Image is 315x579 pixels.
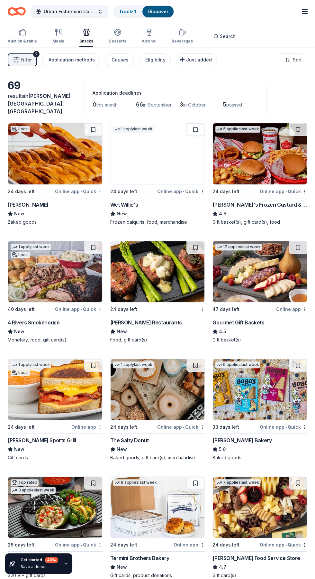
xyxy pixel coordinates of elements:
div: 1 apply last week [11,361,51,368]
span: 4.5 [219,328,226,335]
div: Get started [21,557,58,563]
span: 5.0 [219,445,226,453]
span: • [81,189,82,194]
div: Online app Quick [55,305,103,313]
button: Desserts [109,26,126,47]
div: Gift cards [8,454,103,461]
div: 24 days left [110,423,137,431]
button: Snacks [79,26,93,47]
div: Gourmet Gift Baskets [212,319,264,326]
div: 2 [33,51,40,57]
img: Image for Termini Brothers Bakery [111,477,205,538]
img: Image for Duffy's Sports Grill [8,359,102,420]
span: in September [143,102,172,107]
span: 0 [93,101,96,108]
div: Snacks [79,39,93,44]
a: Track· 1 [119,9,136,14]
a: Image for Duffy's Sports Grill1 applylast weekLocal24 days leftOnline app[PERSON_NAME] Sports Gri... [8,359,103,461]
span: New [117,210,127,218]
img: Image for Perry's Restaurants [111,241,205,302]
span: 5 [223,101,226,108]
div: Online app Quick [157,187,205,195]
div: Application deadlines [93,89,258,97]
button: Search [208,30,241,43]
div: 24 days left [110,541,137,549]
div: results [8,92,77,115]
div: 24 days left [8,423,35,431]
div: 9 applies last week [113,479,158,486]
div: Gift cards, product donations [110,572,205,579]
div: 4 Rivers Smokehouse [8,319,59,326]
span: passed [226,102,242,107]
div: [PERSON_NAME] Bakery [212,436,272,444]
div: Local [11,252,30,258]
div: 17 applies last week [215,244,262,250]
div: Local [11,126,30,132]
img: Image for The Salty Donut [111,359,205,420]
div: The Salty Donut [110,436,149,444]
a: Home [8,4,26,19]
div: Online app Quick [260,423,307,431]
span: 4.6 [219,210,226,218]
button: Beverages [172,26,193,47]
div: 33 days left [212,423,239,431]
button: Eligibility [139,53,171,66]
div: Online app [276,305,307,313]
button: Meals [52,26,64,47]
div: [PERSON_NAME]'s Frozen Custard & Steakburgers [212,201,307,209]
a: Image for The Salty Donut1 applylast week24 days leftOnline app•QuickThe Salty DonutNewBaked good... [110,359,205,461]
a: Image for Abuelo's Top rated3 applieslast week26 days leftOnline app•QuickAbuelo's5.0$20 VIP gift... [8,476,103,579]
span: Just added [186,57,212,62]
div: Causes [112,56,129,64]
div: 3 applies last week [11,487,56,494]
div: [PERSON_NAME] Food Service Store [212,554,300,562]
img: Image for Freddy's Frozen Custard & Steakburgers [213,123,307,184]
div: Local [11,369,30,376]
img: Image for Gordon Food Service Store [213,477,307,538]
span: • [183,189,184,194]
div: 40 % [45,557,58,563]
div: Online app Quick [157,423,205,431]
div: 24 days left [8,188,35,195]
button: Urban Fisherman Community Outreach Inc. Key West Bus Day Trip Fundraiser [31,5,108,18]
span: • [81,307,82,312]
div: 69 [8,79,77,92]
img: Image for Wet Willie's [111,123,205,184]
div: Meals [52,39,64,44]
span: Urban Fisherman Community Outreach Inc. Key West Bus Day Trip Fundraiser [44,8,95,15]
div: Monetary, food, gift card(s) [8,337,103,343]
div: Baked goods, gift card(s), merchandise [110,454,205,461]
div: 47 days left [212,305,239,313]
a: Discover [148,9,168,14]
button: Track· 1Discover [113,5,174,18]
div: Online app Quick [260,541,307,549]
a: Image for Termini Brothers Bakery9 applieslast week24 days leftOnline appTermini Brothers BakeryN... [110,476,205,579]
a: Image for Wet Willie's1 applylast week24 days leftOnline app•QuickWet Willie'sNewFrozen daiquiris... [110,123,205,225]
div: 24 days left [110,305,137,313]
button: Application methods [42,53,100,66]
img: Image for Gourmet Gift Baskets [213,241,307,302]
span: 66 [136,101,143,108]
span: New [14,210,24,218]
div: Auction & raffle [8,39,37,44]
span: this month [96,102,118,107]
div: Online app [174,541,205,549]
div: Alcohol [142,39,156,44]
a: Image for Perry's Restaurants24 days left[PERSON_NAME] RestaurantsNewFood, gift card(s) [110,241,205,343]
img: Image for Vicky Bakery [8,123,102,184]
div: Baked goods [8,219,103,225]
span: in October [183,102,206,107]
a: Image for 4 Rivers Smokehouse1 applylast weekLocal40 days leftOnline app•Quick4 Rivers Smokehouse... [8,241,103,343]
a: Image for Bobo's Bakery9 applieslast week33 days leftOnline app•Quick[PERSON_NAME] Bakery5.0Baked... [212,359,307,461]
button: Sort [280,53,307,66]
div: Online app Quick [55,187,103,195]
div: 26 days left [8,541,34,549]
div: Save a donor [21,564,58,569]
div: Gift basket(s) [212,337,307,343]
img: Image for Abuelo's [8,477,102,538]
div: 9 applies last week [215,361,260,368]
span: Search [220,33,236,40]
div: 24 days left [212,541,239,549]
span: New [14,445,24,453]
span: New [14,328,24,335]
